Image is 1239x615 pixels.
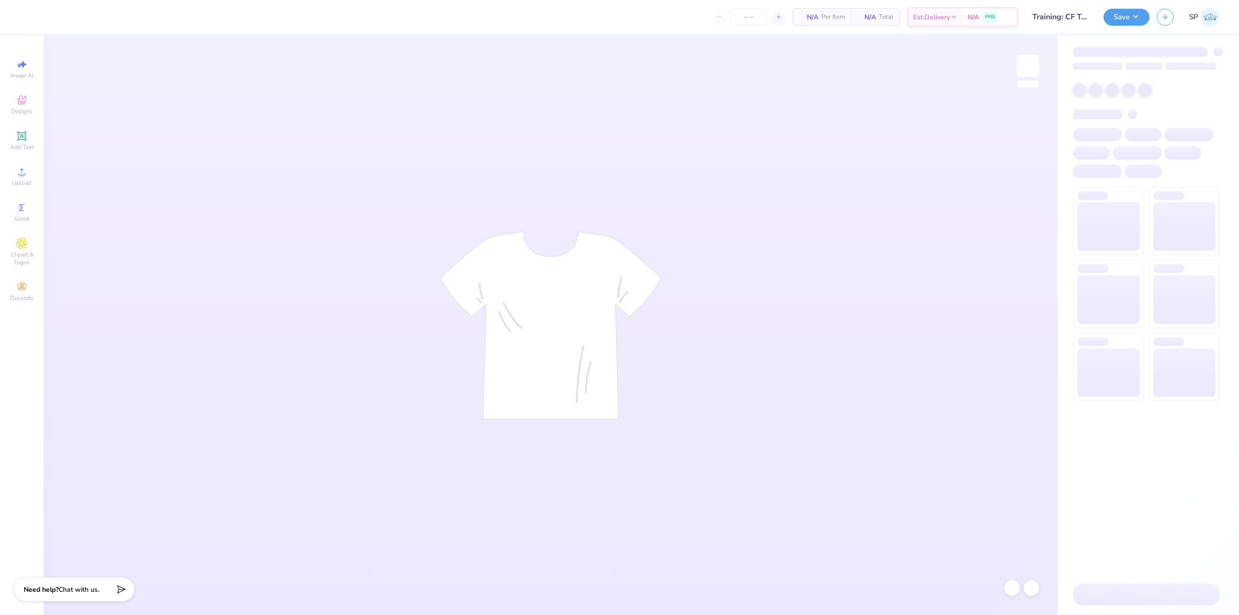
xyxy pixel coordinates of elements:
[1189,12,1198,23] span: SP
[799,12,818,22] span: N/A
[11,72,33,79] span: Image AI
[11,107,32,115] span: Designs
[967,12,979,22] span: N/A
[1025,7,1096,27] input: Untitled Design
[821,12,845,22] span: Per Item
[879,12,893,22] span: Total
[5,251,39,266] span: Clipart & logos
[10,294,33,302] span: Decorate
[10,143,33,151] span: Add Text
[15,215,30,223] span: Greek
[12,179,31,187] span: Upload
[913,12,950,22] span: Est. Delivery
[24,585,59,594] strong: Need help?
[440,231,662,420] img: tee-skeleton.svg
[730,8,768,26] input: – –
[857,12,876,22] span: N/A
[1189,8,1220,27] a: SP
[59,585,99,594] span: Chat with us.
[1201,8,1220,27] img: Sean Pondales
[985,14,995,20] span: FREE
[1103,9,1149,26] button: Save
